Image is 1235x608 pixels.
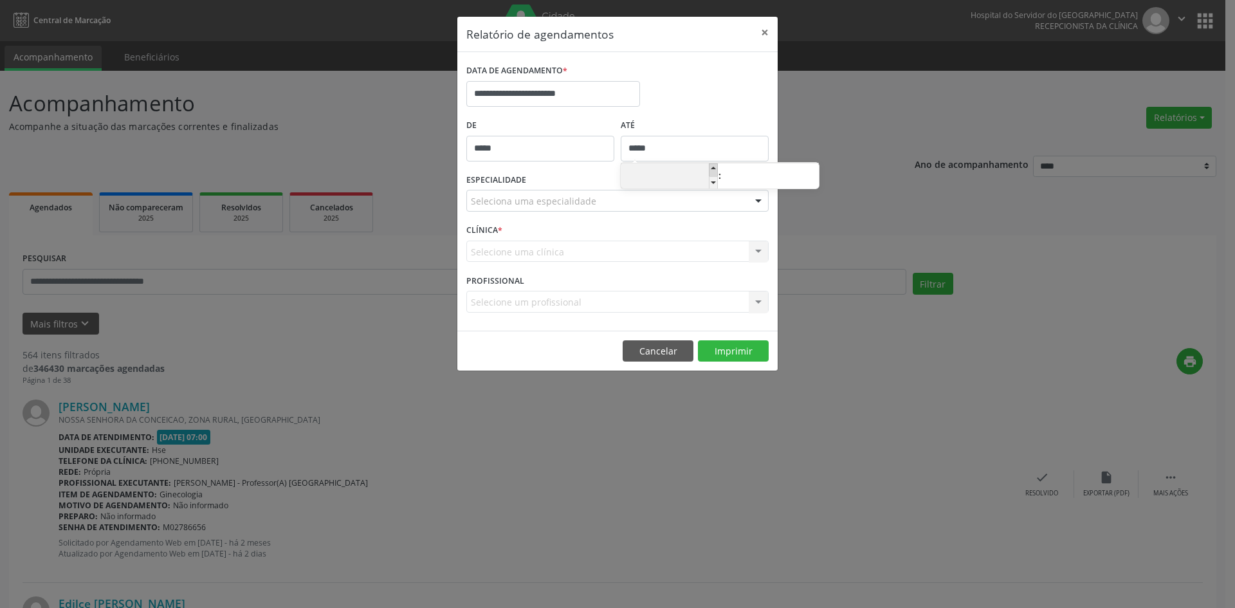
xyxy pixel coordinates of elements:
button: Imprimir [698,340,769,362]
button: Cancelar [623,340,693,362]
span: : [718,163,722,189]
span: Seleciona uma especialidade [471,194,596,208]
input: Hour [621,164,718,190]
label: ESPECIALIDADE [466,170,526,190]
label: CLÍNICA [466,221,502,241]
input: Minute [722,164,819,190]
label: De [466,116,614,136]
h5: Relatório de agendamentos [466,26,614,42]
label: ATÉ [621,116,769,136]
label: PROFISSIONAL [466,271,524,291]
label: DATA DE AGENDAMENTO [466,61,567,81]
button: Close [752,17,778,48]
